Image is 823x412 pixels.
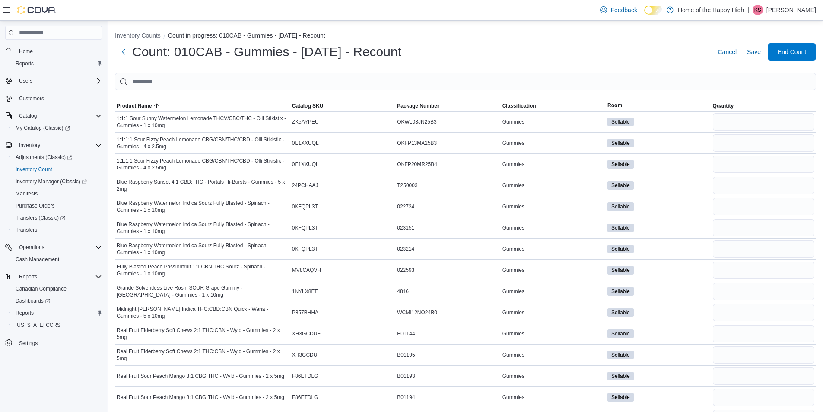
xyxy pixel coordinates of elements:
button: Reports [9,307,105,319]
span: Cash Management [12,254,102,265]
span: Transfers (Classic) [12,213,102,223]
span: Canadian Compliance [12,284,102,294]
button: Transfers [9,224,105,236]
span: Gummies [502,288,524,295]
button: Save [744,43,764,61]
button: Inventory Count [9,163,105,176]
span: Blue Raspberry Watermelon Indica Sourz Fully Blasted - Spinach - Gummies - 1 x 10mg [117,242,289,256]
a: Reports [12,58,37,69]
span: Sellable [607,393,634,402]
a: [US_STATE] CCRS [12,320,64,330]
span: 0E1XXUQL [292,140,319,147]
span: Settings [19,340,38,347]
span: Grande Solventless Live Rosin SOUR Grape Gummy - [GEOGRAPHIC_DATA] - Gummies - 1 x 10mg [117,284,289,298]
span: Real Fruit Sour Peach Mango 3:1 CBG:THC - Wyld - Gummies - 2 x 5mg [117,373,284,380]
span: Gummies [502,351,524,358]
a: My Catalog (Classic) [9,122,105,134]
span: Customers [16,93,102,104]
input: This is a search bar. After typing your query, hit enter to filter the results lower in the page. [115,73,816,90]
span: Sellable [607,287,634,296]
button: Home [2,45,105,57]
span: Sellable [611,266,630,274]
span: Room [607,102,622,109]
span: Dashboards [12,296,102,306]
span: Feedback [610,6,637,14]
span: Save [747,48,761,56]
button: Package Number [395,101,500,111]
span: Home [16,46,102,57]
span: Sellable [607,118,634,126]
div: OKFP20MR25B4 [395,159,500,169]
span: Cash Management [16,256,59,263]
a: Inventory Manager (Classic) [12,176,90,187]
button: Catalog SKU [290,101,395,111]
a: Adjustments (Classic) [12,152,76,163]
span: Catalog SKU [292,102,324,109]
span: Product Name [117,102,152,109]
span: Sellable [611,309,630,316]
div: T250003 [395,180,500,191]
span: Adjustments (Classic) [12,152,102,163]
span: Gummies [502,203,524,210]
img: Cova [17,6,56,14]
span: Gummies [502,267,524,274]
a: Inventory Manager (Classic) [9,176,105,188]
span: Operations [19,244,44,251]
span: Inventory Manager (Classic) [16,178,87,185]
span: Sellable [611,160,630,168]
span: Sellable [607,202,634,211]
span: Classification [502,102,536,109]
button: Users [2,75,105,87]
h1: Count: 010CAB - Gummies - [DATE] - Recount [132,43,401,61]
div: B01195 [395,350,500,360]
a: Adjustments (Classic) [9,151,105,163]
span: Transfers [12,225,102,235]
button: Product Name [115,101,290,111]
a: My Catalog (Classic) [12,123,73,133]
button: Customers [2,92,105,105]
button: Count in progress: 010CAB - Gummies - [DATE] - Recount [168,32,325,39]
button: Catalog [16,111,40,121]
span: Sellable [607,351,634,359]
div: B01193 [395,371,500,381]
span: Sellable [611,393,630,401]
span: Sellable [607,245,634,253]
span: 0KFQPL3T [292,203,318,210]
span: Sellable [607,139,634,147]
span: Midnight [PERSON_NAME] Indica THC:CBD:CBN Quick - Wana - Gummies - 5 x 10mg [117,306,289,319]
span: Home [19,48,33,55]
span: Dashboards [16,297,50,304]
span: Manifests [12,188,102,199]
button: Settings [2,336,105,349]
span: P857BHHA [292,309,318,316]
span: Gummies [502,246,524,252]
span: Sellable [611,351,630,359]
span: Users [19,77,32,84]
span: Fully Blasted Peach Passionfruit 1:1 CBN THC Sourz - Spinach - Gummies - 1 x 10mg [117,263,289,277]
span: My Catalog (Classic) [16,125,70,131]
span: MV8CAQVH [292,267,321,274]
a: Transfers [12,225,41,235]
span: Sellable [607,224,634,232]
span: Real Fruit Sour Peach Mango 3:1 CBG:THC - Wyld - Gummies - 2 x 5mg [117,394,284,401]
span: 0KFQPL3T [292,246,318,252]
a: Transfers (Classic) [12,213,69,223]
div: WCMI12NO24B0 [395,307,500,318]
span: Manifests [16,190,38,197]
div: B01194 [395,392,500,402]
a: Customers [16,93,48,104]
span: Inventory [19,142,40,149]
span: Reports [19,273,37,280]
span: Sellable [607,329,634,338]
button: Quantity [711,101,816,111]
span: 24PCHAAJ [292,182,318,189]
a: Feedback [597,1,640,19]
span: Canadian Compliance [16,285,67,292]
span: Reports [16,310,34,316]
span: Washington CCRS [12,320,102,330]
span: Gummies [502,309,524,316]
p: Home of the Happy High [678,5,744,15]
span: My Catalog (Classic) [12,123,102,133]
span: Sellable [611,139,630,147]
